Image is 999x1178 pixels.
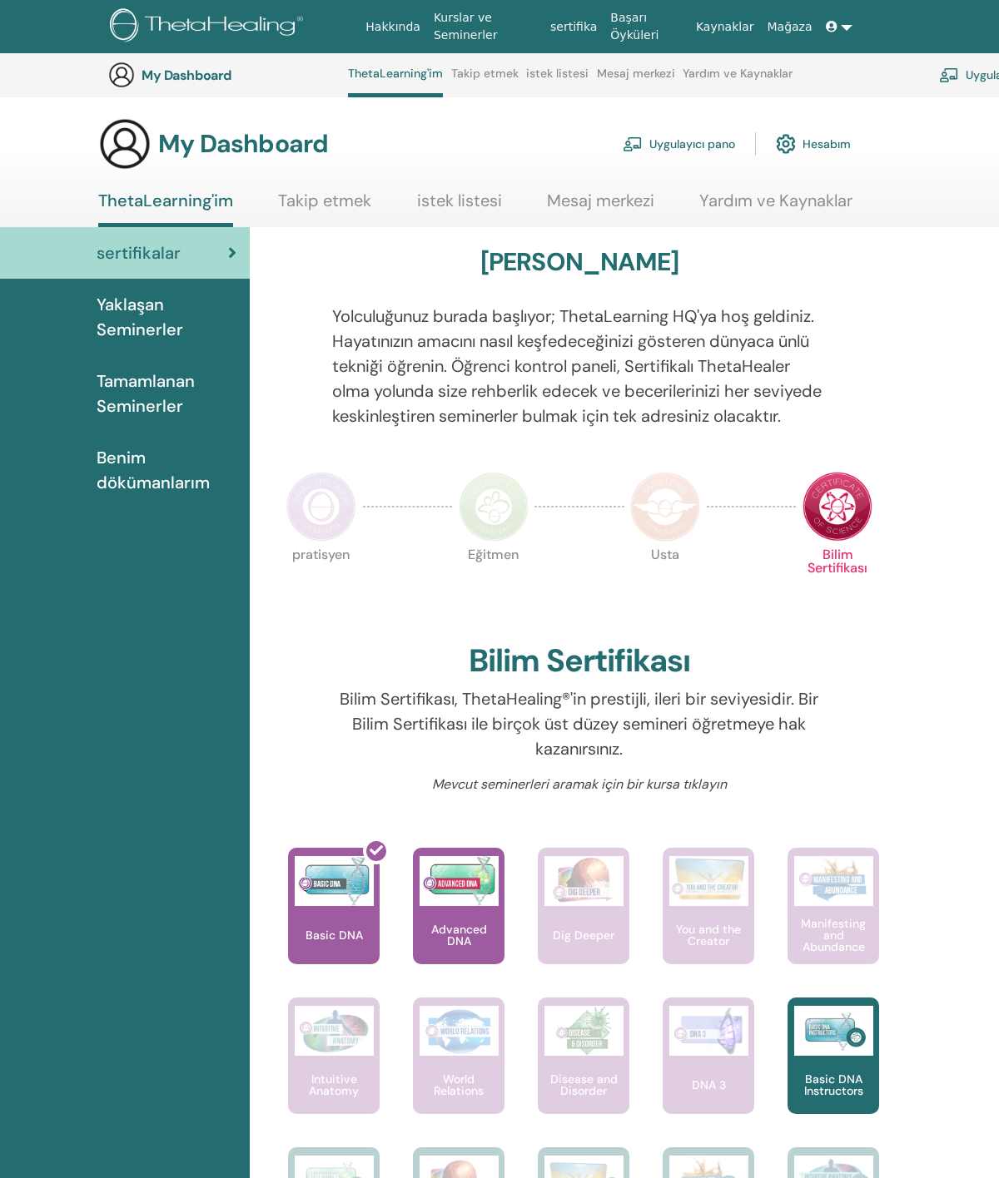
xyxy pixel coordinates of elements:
a: DNA 3 DNA 3 [663,997,754,1147]
a: Uygulayıcı pano [623,126,735,162]
p: Disease and Disorder [538,1073,629,1096]
a: sertifika [544,12,604,42]
img: chalkboard-teacher.svg [623,136,643,151]
a: Mesaj merkezi [597,67,675,93]
a: Advanced DNA Advanced DNA [413,848,504,997]
img: generic-user-icon.jpg [108,62,135,88]
p: Intuitive Anatomy [288,1073,380,1096]
p: World Relations [413,1073,504,1096]
img: Basic DNA [295,856,374,906]
a: Mesaj merkezi [547,191,654,223]
img: chalkboard-teacher.svg [939,67,959,82]
img: Basic DNA Instructors [794,1006,873,1056]
p: Yolculuğunuz burada başlıyor; ThetaLearning HQ'ya hoş geldiniz. Hayatınızın amacını nasıl keşfede... [332,304,828,428]
p: pratisyen [286,548,356,618]
img: Instructor [459,472,529,542]
img: DNA 3 [669,1006,748,1056]
img: logo.png [110,8,309,46]
span: Yaklaşan Seminerler [97,292,236,342]
a: Intuitive Anatomy Intuitive Anatomy [288,997,380,1147]
a: Takip etmek [451,67,519,93]
img: Disease and Disorder [544,1006,624,1056]
p: Bilim Sertifikası, ThetaHealing®'in prestijli, ileri bir seviyesidir. Bir Bilim Sertifikası ile b... [332,686,828,761]
img: generic-user-icon.jpg [98,117,152,171]
img: Certificate of Science [803,472,872,542]
p: Eğitmen [459,548,529,618]
a: Takip etmek [278,191,371,223]
h3: My Dashboard [158,129,328,159]
h2: Bilim Sertifikası [469,642,691,681]
a: ThetaLearning'im [348,67,443,97]
img: cog.svg [776,130,796,158]
img: Manifesting and Abundance [794,856,873,906]
a: Başarı Öyküleri [604,2,689,51]
a: istek listesi [417,191,502,223]
img: You and the Creator [669,856,748,902]
span: Benim dökümanlarım [97,445,236,495]
img: Intuitive Anatomy [295,1006,374,1056]
a: Mağaza [760,12,818,42]
a: istek listesi [526,67,589,93]
p: Basic DNA Instructors [788,1073,879,1096]
a: Manifesting and Abundance Manifesting and Abundance [788,848,879,997]
a: World Relations World Relations [413,997,504,1147]
a: Hesabım [776,126,851,162]
p: Dig Deeper [546,929,621,941]
p: Manifesting and Abundance [788,918,879,953]
img: Dig Deeper [544,856,624,906]
a: Kaynaklar [689,12,761,42]
p: Advanced DNA [413,923,504,947]
a: Kurslar ve Seminerler [427,2,544,51]
p: You and the Creator [663,923,754,947]
img: Master [630,472,700,542]
img: Practitioner [286,472,356,542]
p: Bilim Sertifikası [803,548,872,618]
h3: [PERSON_NAME] [480,247,679,277]
span: Tamamlanan Seminerler [97,369,236,418]
a: Dig Deeper Dig Deeper [538,848,629,997]
img: World Relations [420,1006,499,1056]
span: sertifikalar [97,240,181,265]
p: DNA 3 [685,1079,733,1091]
a: Yardım ve Kaynaklar [699,191,852,223]
p: Usta [630,548,700,618]
a: ThetaLearning'im [98,191,233,227]
a: Yardım ve Kaynaklar [683,67,793,93]
p: Mevcut seminerleri aramak için bir kursa tıklayın [332,775,828,794]
a: Basic DNA Basic DNA [288,848,380,997]
a: Hakkında [359,12,427,42]
a: Basic DNA Instructors Basic DNA Instructors [788,997,879,1147]
a: Disease and Disorder Disease and Disorder [538,997,629,1147]
a: You and the Creator You and the Creator [663,848,754,997]
img: Advanced DNA [420,856,499,906]
h3: My Dashboard [142,67,308,83]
